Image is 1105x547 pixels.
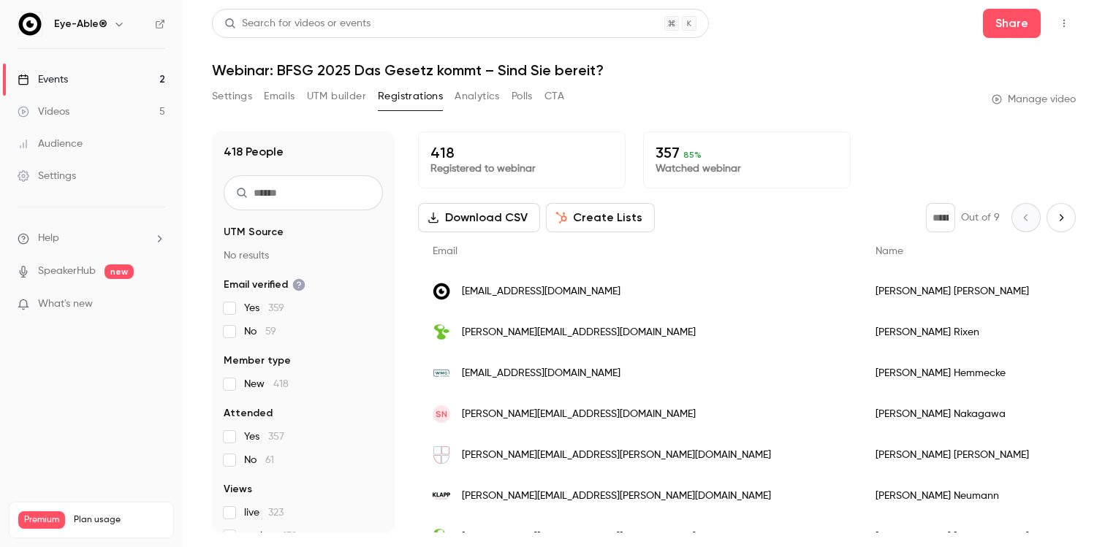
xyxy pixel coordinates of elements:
[244,505,284,520] span: live
[224,406,273,421] span: Attended
[462,448,771,463] span: [PERSON_NAME][EMAIL_ADDRESS][PERSON_NAME][DOMAIN_NAME]
[244,529,297,543] span: replay
[1047,203,1076,232] button: Next page
[546,203,655,232] button: Create Lists
[265,326,276,337] span: 59
[18,12,42,36] img: Eye-Able®
[224,143,284,161] h1: 418 People
[307,85,366,108] button: UTM builder
[433,364,450,382] img: wmg-wolfsburg.de
[656,161,838,176] p: Watched webinar
[268,303,284,313] span: 359
[38,297,93,312] span: What's new
[265,455,274,465] span: 61
[224,225,284,240] span: UTM Source
[268,508,284,518] span: 323
[462,529,696,545] span: [PERSON_NAME][EMAIL_ADDRESS][DOMAIN_NAME]
[38,231,59,246] span: Help
[273,379,289,389] span: 418
[18,511,65,529] span: Premium
[268,432,284,442] span: 357
[244,377,289,391] span: New
[430,144,613,161] p: 418
[18,104,69,119] div: Videos
[224,16,371,31] div: Search for videos or events
[433,283,450,300] img: eye-able.com
[433,527,450,546] img: meltingmind.de
[512,85,533,108] button: Polls
[244,301,284,315] span: Yes
[105,264,134,279] span: new
[224,248,383,263] p: No results
[224,482,252,497] span: Views
[462,407,696,422] span: [PERSON_NAME][EMAIL_ADDRESS][DOMAIN_NAME]
[224,278,305,292] span: Email verified
[983,9,1041,38] button: Share
[18,137,83,151] div: Audience
[148,298,165,311] iframe: Noticeable Trigger
[212,85,252,108] button: Settings
[244,324,276,339] span: No
[455,85,500,108] button: Analytics
[18,169,76,183] div: Settings
[18,72,68,87] div: Events
[74,514,164,526] span: Plan usage
[656,144,838,161] p: 357
[462,325,696,340] span: [PERSON_NAME][EMAIL_ADDRESS][DOMAIN_NAME]
[462,366,620,381] span: [EMAIL_ADDRESS][DOMAIN_NAME]
[433,323,450,342] img: meltingmind.de
[18,231,165,246] li: help-dropdown-opener
[961,210,1000,225] p: Out of 9
[283,531,297,541] span: 132
[683,150,702,160] span: 85 %
[244,429,284,444] span: Yes
[433,487,450,505] img: klapp-cosmetics.com
[244,453,274,467] span: No
[433,246,457,256] span: Email
[212,61,1076,79] h1: Webinar: BFSG 2025 Das Gesetz kommt – Sind Sie bereit?
[992,92,1076,107] a: Manage video
[54,17,107,31] h6: Eye-Able®
[544,85,564,108] button: CTA
[264,85,295,108] button: Emails
[378,85,443,108] button: Registrations
[876,246,903,256] span: Name
[38,264,96,279] a: SpeakerHub
[462,284,620,299] span: [EMAIL_ADDRESS][DOMAIN_NAME]
[462,489,771,504] span: [PERSON_NAME][EMAIL_ADDRESS][PERSON_NAME][DOMAIN_NAME]
[224,353,291,368] span: Member type
[418,203,540,232] button: Download CSV
[433,446,450,464] img: vg-edenkoben.de
[436,408,447,421] span: SN
[430,161,613,176] p: Registered to webinar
